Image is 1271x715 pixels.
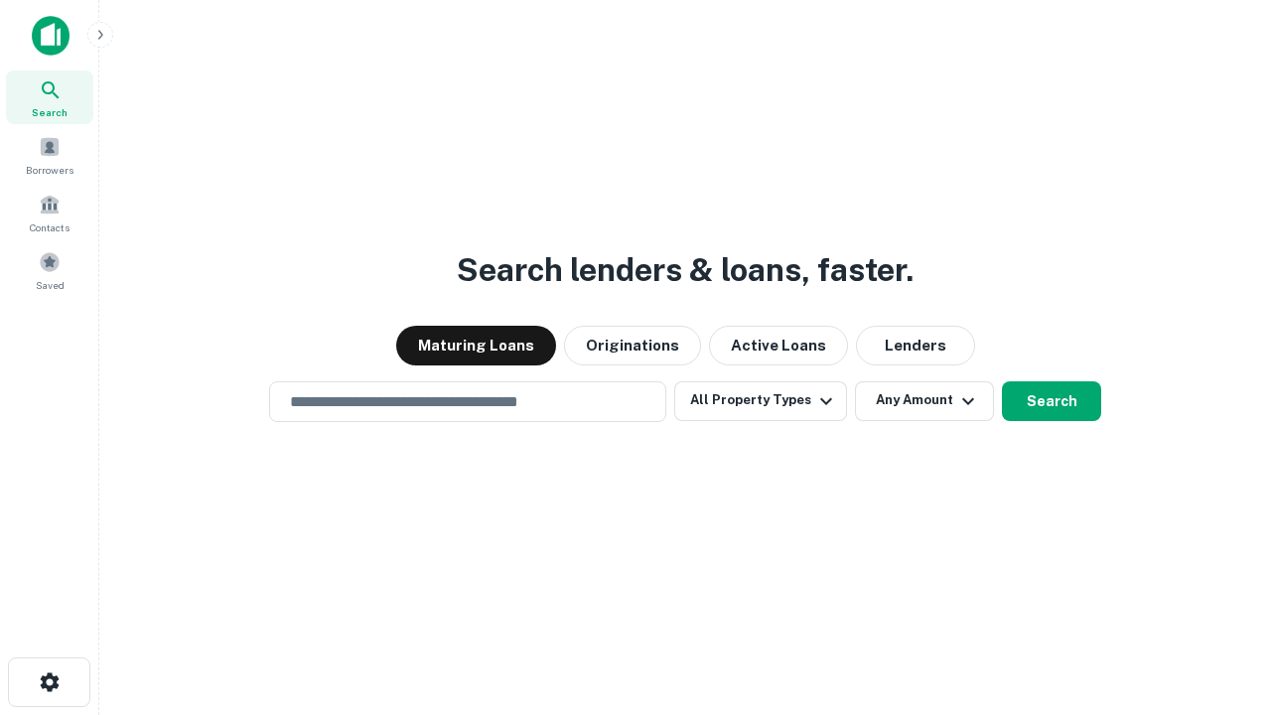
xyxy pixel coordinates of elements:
[396,326,556,365] button: Maturing Loans
[457,246,914,294] h3: Search lenders & loans, faster.
[32,16,70,56] img: capitalize-icon.png
[709,326,848,365] button: Active Loans
[36,277,65,293] span: Saved
[1172,556,1271,651] iframe: Chat Widget
[6,186,93,239] a: Contacts
[30,219,70,235] span: Contacts
[6,243,93,297] a: Saved
[856,326,975,365] button: Lenders
[26,162,73,178] span: Borrowers
[855,381,994,421] button: Any Amount
[32,104,68,120] span: Search
[564,326,701,365] button: Originations
[674,381,847,421] button: All Property Types
[1002,381,1101,421] button: Search
[6,128,93,182] a: Borrowers
[6,71,93,124] a: Search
